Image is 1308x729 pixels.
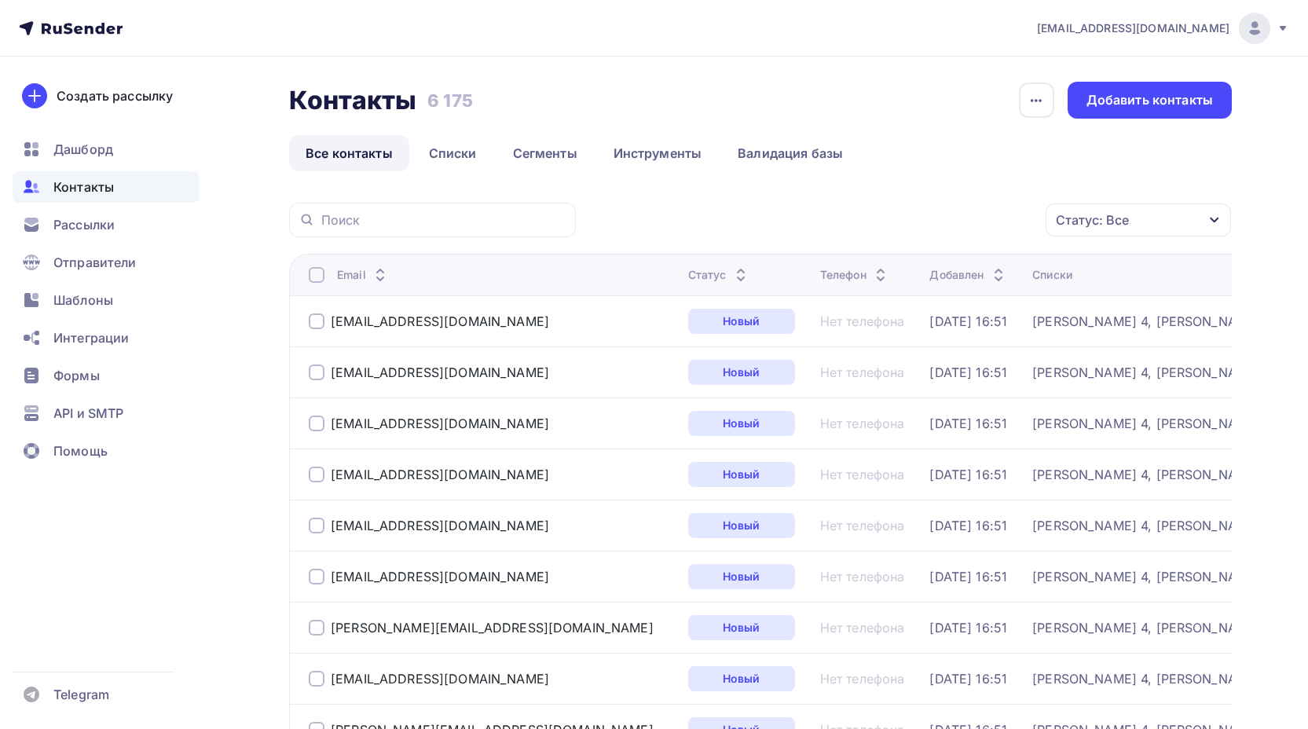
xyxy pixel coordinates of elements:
a: Новый [688,513,795,538]
a: Рассылки [13,209,200,240]
a: Инструменты [597,135,719,171]
button: Статус: Все [1045,203,1232,237]
a: Нет телефона [820,569,905,584]
a: [EMAIL_ADDRESS][DOMAIN_NAME] [331,671,549,687]
a: Новый [688,666,795,691]
span: Формы [53,366,100,385]
a: Новый [688,462,795,487]
div: Email [337,267,390,283]
a: [PERSON_NAME] 4, [PERSON_NAME] почта [1032,671,1299,687]
a: Новый [688,564,795,589]
a: [EMAIL_ADDRESS][DOMAIN_NAME] [1037,13,1289,44]
span: Помощь [53,441,108,460]
div: Создать рассылку [57,86,173,105]
span: [EMAIL_ADDRESS][DOMAIN_NAME] [1037,20,1229,36]
a: [PERSON_NAME] 4, [PERSON_NAME] почта [1032,467,1299,482]
a: Формы [13,360,200,391]
div: [EMAIL_ADDRESS][DOMAIN_NAME] [331,364,549,380]
a: Нет телефона [820,313,905,329]
input: Поиск [321,211,566,229]
a: Нет телефона [820,364,905,380]
a: [DATE] 16:51 [929,313,1007,329]
a: Все контакты [289,135,409,171]
a: [PERSON_NAME] 4, [PERSON_NAME] почта [1032,569,1299,584]
div: Добавлен [929,267,1007,283]
div: Статус: Все [1056,211,1129,229]
a: [PERSON_NAME] 4, [PERSON_NAME] почта [1032,313,1299,329]
a: [EMAIL_ADDRESS][DOMAIN_NAME] [331,518,549,533]
a: Дашборд [13,134,200,165]
a: [DATE] 16:51 [929,569,1007,584]
div: [EMAIL_ADDRESS][DOMAIN_NAME] [331,467,549,482]
div: Списки [1032,267,1072,283]
a: [PERSON_NAME] 4, [PERSON_NAME] почта [1032,518,1299,533]
a: [EMAIL_ADDRESS][DOMAIN_NAME] [331,569,549,584]
span: Рассылки [53,215,115,234]
a: Шаблоны [13,284,200,316]
a: [PERSON_NAME] 4, [PERSON_NAME] почта [1032,364,1299,380]
a: [EMAIL_ADDRESS][DOMAIN_NAME] [331,313,549,329]
a: [PERSON_NAME] 4, [PERSON_NAME] почта [1032,620,1299,636]
a: Списки [412,135,493,171]
a: [DATE] 16:51 [929,620,1007,636]
a: Новый [688,360,795,385]
a: Нет телефона [820,518,905,533]
a: Контакты [13,171,200,203]
div: [PERSON_NAME][EMAIL_ADDRESS][DOMAIN_NAME] [331,620,654,636]
div: Статус [688,267,750,283]
a: [DATE] 16:51 [929,416,1007,431]
div: Добавить контакты [1086,91,1213,109]
span: Контакты [53,178,114,196]
a: Новый [688,615,795,640]
a: [DATE] 16:51 [929,467,1007,482]
span: API и SMTP [53,404,123,423]
a: Нет телефона [820,620,905,636]
a: Нет телефона [820,416,905,431]
span: Отправители [53,253,137,272]
a: [DATE] 16:51 [929,364,1007,380]
a: [EMAIL_ADDRESS][DOMAIN_NAME] [331,416,549,431]
h2: Контакты [289,85,416,116]
a: [DATE] 16:51 [929,671,1007,687]
span: Telegram [53,685,109,704]
a: Новый [688,309,795,334]
a: Новый [688,411,795,436]
span: Дашборд [53,140,113,159]
a: [PERSON_NAME] 4, [PERSON_NAME] почта [1032,416,1299,431]
div: Телефон [820,267,890,283]
a: [DATE] 16:51 [929,518,1007,533]
a: Нет телефона [820,467,905,482]
a: Отправители [13,247,200,278]
a: Нет телефона [820,671,905,687]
